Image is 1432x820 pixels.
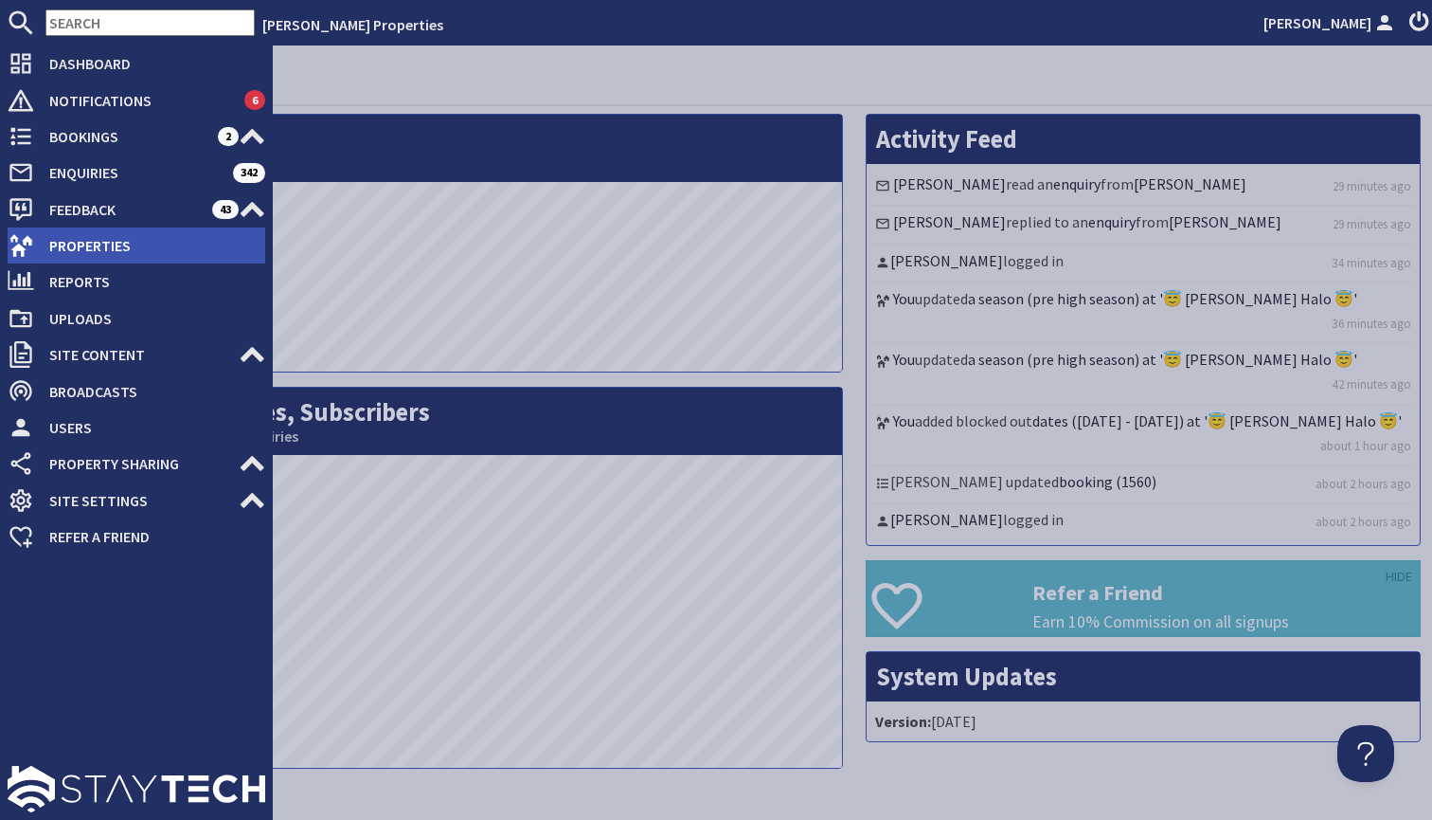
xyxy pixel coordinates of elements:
a: [PERSON_NAME] [893,174,1006,193]
span: Site Content [34,339,239,370]
a: Reports [8,266,265,297]
span: Feedback [34,194,212,225]
a: Notifications 6 [8,85,265,116]
input: SEARCH [45,9,255,36]
span: Site Settings [34,485,239,516]
a: a season (pre high season) at '😇 [PERSON_NAME] Halo 😇' [968,350,1357,369]
span: Property Sharing [34,448,239,479]
a: 29 minutes ago [1333,177,1411,195]
li: logged in [871,246,1415,283]
small: This Month: 3268 Visits [67,155,832,173]
a: [PERSON_NAME] [890,251,1003,270]
a: about 2 hours ago [1316,475,1411,493]
a: You [893,350,915,369]
a: booking (1560) [1059,472,1156,491]
span: Refer a Friend [34,521,265,552]
a: [PERSON_NAME] [1134,174,1246,193]
li: updated [871,283,1415,344]
a: Activity Feed [876,123,1017,155]
a: You [893,289,915,308]
a: 29 minutes ago [1333,215,1411,233]
span: Enquiries [34,157,233,188]
a: Refer a Friend [8,521,265,552]
a: Broadcasts [8,376,265,407]
span: Notifications [34,85,244,116]
span: Properties [34,230,265,261]
h3: Refer a Friend [1032,580,1420,605]
span: 6 [244,90,265,109]
p: Earn 10% Commission on all signups [1032,610,1420,634]
a: Bookings 2 [8,121,265,152]
a: Site Settings [8,485,265,516]
a: 34 minutes ago [1333,254,1411,272]
a: You [893,411,915,430]
img: staytech_l_w-4e588a39d9fa60e82540d7cfac8cfe4b7147e857d3e8dbdfbd41c59d52db0ec4.svg [8,766,265,812]
a: Refer a Friend Earn 10% Commission on all signups [866,560,1421,637]
a: enquiry [1053,174,1101,193]
span: 43 [212,200,239,219]
a: Dashboard [8,48,265,79]
a: [PERSON_NAME] [1169,212,1281,231]
small: This Month: 6 Bookings, 7 Enquiries [67,428,832,446]
a: Users [8,412,265,443]
span: Bookings [34,121,218,152]
li: logged in [871,504,1415,540]
a: [PERSON_NAME] [890,510,1003,529]
a: 42 minutes ago [1333,375,1411,393]
span: Reports [34,266,265,297]
a: about 2 hours ago [1316,513,1411,531]
span: Users [34,412,265,443]
a: dates ([DATE] - [DATE]) at '😇 [PERSON_NAME] Halo 😇' [1032,411,1402,430]
li: read an from [871,169,1415,207]
a: Enquiries 342 [8,157,265,188]
iframe: Toggle Customer Support [1337,725,1394,782]
span: Broadcasts [34,376,265,407]
a: Site Content [8,339,265,370]
a: 36 minutes ago [1333,315,1411,333]
a: Property Sharing [8,448,265,479]
span: 2 [218,127,239,146]
a: Properties [8,230,265,261]
li: replied to an from [871,207,1415,245]
li: [DATE] [871,706,1415,737]
a: enquiry [1088,212,1136,231]
h2: Visits per Day [58,115,842,182]
strong: Version: [875,712,931,731]
li: [PERSON_NAME] updated [871,466,1415,504]
a: a season (pre high season) at '😇 [PERSON_NAME] Halo 😇' [968,289,1357,308]
span: 342 [233,163,265,182]
a: [PERSON_NAME] [893,212,1006,231]
span: Dashboard [34,48,265,79]
span: Uploads [34,303,265,334]
a: Feedback 43 [8,194,265,225]
h2: Bookings, Enquiries, Subscribers [58,388,842,455]
a: [PERSON_NAME] [1263,11,1398,34]
li: added blocked out [871,406,1415,466]
a: [PERSON_NAME] Properties [262,15,443,34]
a: HIDE [1386,567,1412,588]
a: Uploads [8,303,265,334]
li: updated [871,344,1415,405]
a: about 1 hour ago [1320,437,1411,455]
a: System Updates [876,661,1057,692]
